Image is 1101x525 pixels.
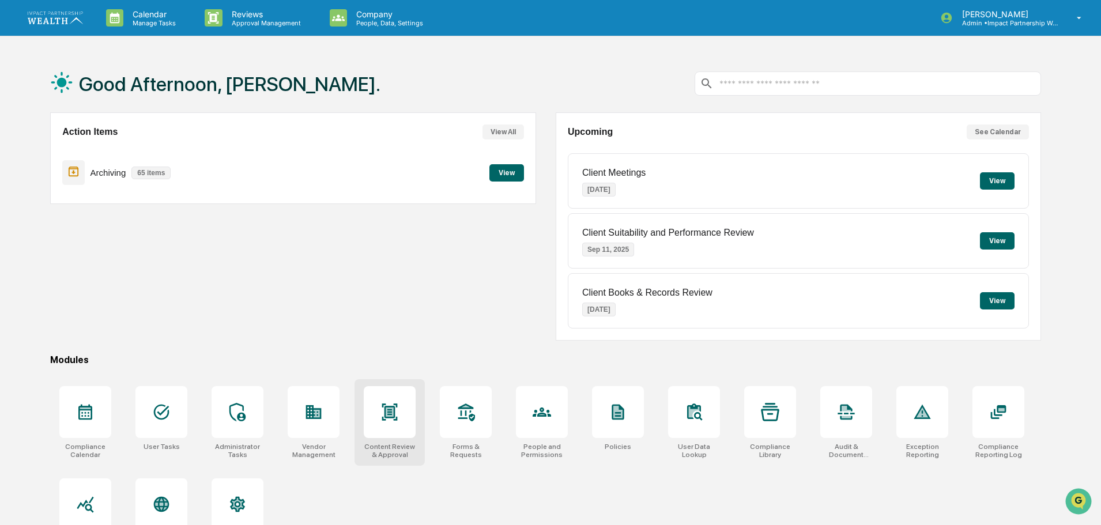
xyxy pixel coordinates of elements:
[212,443,263,459] div: Administrator Tasks
[605,443,631,451] div: Policies
[582,168,646,178] p: Client Meetings
[12,88,32,109] img: 1746055101610-c473b297-6a78-478c-a979-82029cc54cd1
[820,443,872,459] div: Audit & Document Logs
[980,232,1015,250] button: View
[364,443,416,459] div: Content Review & Approval
[123,9,182,19] p: Calendar
[972,443,1024,459] div: Compliance Reporting Log
[223,9,307,19] p: Reviews
[12,206,21,215] div: 🖐️
[744,443,796,459] div: Compliance Library
[12,146,30,164] img: Earl Wilson
[12,128,77,137] div: Past conversations
[123,19,182,27] p: Manage Tasks
[582,183,616,197] p: [DATE]
[62,127,118,137] h2: Action Items
[953,9,1060,19] p: [PERSON_NAME]
[131,167,171,179] p: 65 items
[84,206,93,215] div: 🗄️
[582,303,616,316] p: [DATE]
[347,9,429,19] p: Company
[896,443,948,459] div: Exception Reporting
[482,124,524,139] button: View All
[144,443,180,451] div: User Tasks
[12,228,21,237] div: 🔎
[7,200,79,221] a: 🖐️Preclearance
[967,124,1029,139] button: See Calendar
[980,292,1015,309] button: View
[440,443,492,459] div: Forms & Requests
[980,172,1015,190] button: View
[52,100,159,109] div: We're available if you need us!
[81,254,139,263] a: Powered byPylon
[28,12,83,24] img: logo
[23,226,73,238] span: Data Lookup
[91,168,126,177] p: Archiving
[102,157,126,166] span: [DATE]
[36,157,93,166] span: [PERSON_NAME]
[79,200,148,221] a: 🗄️Attestations
[582,288,712,298] p: Client Books & Records Review
[12,24,210,43] p: How can we help?
[79,73,380,96] h1: Good Afternoon, [PERSON_NAME].
[568,127,613,137] h2: Upcoming
[1064,487,1095,518] iframe: Open customer support
[953,19,1060,27] p: Admin • Impact Partnership Wealth
[223,19,307,27] p: Approval Management
[179,126,210,139] button: See all
[489,167,524,177] a: View
[95,205,143,216] span: Attestations
[7,222,77,243] a: 🔎Data Lookup
[59,443,111,459] div: Compliance Calendar
[24,88,45,109] img: 8933085812038_c878075ebb4cc5468115_72.jpg
[196,92,210,105] button: Start new chat
[347,19,429,27] p: People, Data, Settings
[516,443,568,459] div: People and Permissions
[96,157,100,166] span: •
[668,443,720,459] div: User Data Lookup
[489,164,524,182] button: View
[582,243,634,256] p: Sep 11, 2025
[50,354,1041,365] div: Modules
[582,228,754,238] p: Client Suitability and Performance Review
[288,443,340,459] div: Vendor Management
[115,255,139,263] span: Pylon
[52,88,189,100] div: Start new chat
[23,205,74,216] span: Preclearance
